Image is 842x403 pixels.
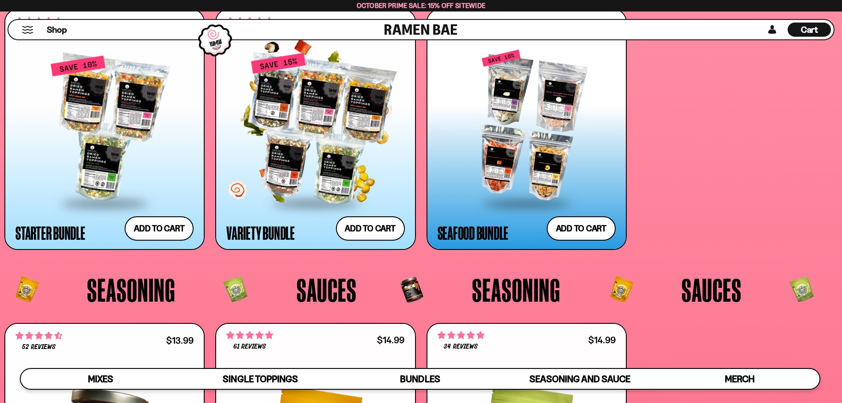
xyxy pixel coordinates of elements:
[4,9,205,250] a: 4.71 stars 4845 reviews $69.99 Starter Bundle Add to cart
[588,336,616,344] div: $14.99
[15,225,85,241] div: Starter Bundle
[166,336,194,345] div: $13.99
[438,330,484,341] span: 5.00 stars
[180,369,340,389] a: Single Toppings
[357,1,486,10] span: October Prime Sale: 15% off Sitewide
[427,9,627,250] a: $43.16 Seafood Bundle Add to cart
[88,373,113,384] span: Mixes
[215,9,415,250] a: 4.63 stars 6356 reviews $114.99 Variety Bundle Add to cart
[47,23,67,37] a: Shop
[801,24,818,35] span: Cart
[15,330,62,342] span: 4.71 stars
[297,273,357,306] span: Sauces
[233,343,266,350] span: 61 reviews
[444,343,477,350] span: 34 reviews
[223,373,297,384] span: Single Toppings
[22,344,56,351] span: 52 reviews
[788,20,831,39] div: Cart
[336,216,405,241] button: Add to cart
[21,369,180,389] a: Mixes
[400,373,440,384] span: Bundles
[340,369,500,389] a: Bundles
[226,225,295,241] div: Variety Bundle
[547,216,616,241] button: Add to cart
[725,373,754,384] span: Merch
[682,273,742,306] span: Sauces
[22,26,34,34] button: Mobile Menu Trigger
[47,24,67,36] span: Shop
[530,373,630,384] span: Seasoning and Sauce
[472,273,560,306] span: Seasoning
[125,216,194,241] button: Add to cart
[87,273,175,306] span: Seasoning
[377,336,404,344] div: $14.99
[226,330,273,341] span: 4.84 stars
[660,369,819,389] a: Merch
[500,369,659,389] a: Seasoning and Sauce
[438,225,509,241] div: Seafood Bundle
